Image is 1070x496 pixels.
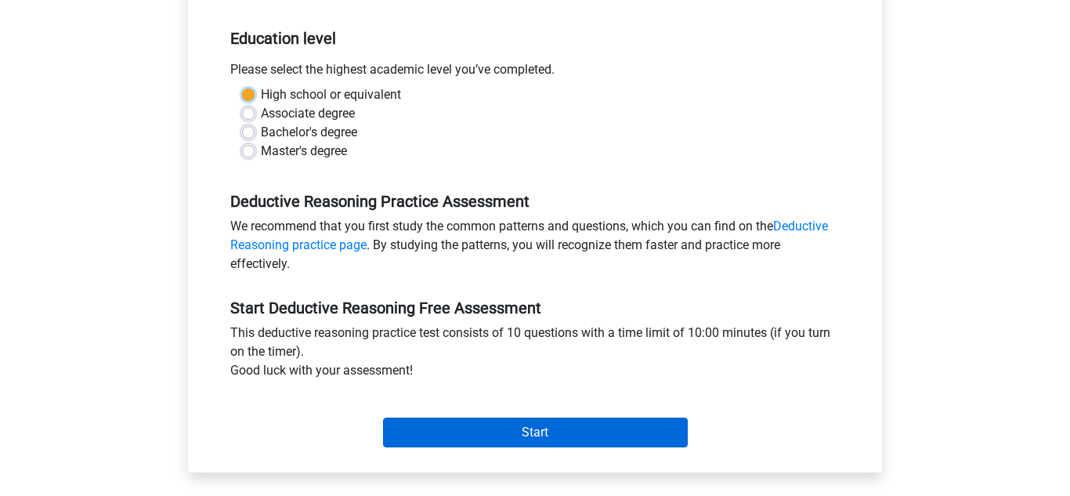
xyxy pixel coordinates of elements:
[230,299,840,317] h5: Start Deductive Reasoning Free Assessment
[383,418,688,447] input: Start
[219,217,851,280] div: We recommend that you first study the common patterns and questions, which you can find on the . ...
[261,104,355,123] label: Associate degree
[230,192,840,211] h5: Deductive Reasoning Practice Assessment
[219,324,851,386] div: This deductive reasoning practice test consists of 10 questions with a time limit of 10:00 minute...
[261,123,357,142] label: Bachelor's degree
[230,23,840,54] h5: Education level
[261,85,401,104] label: High school or equivalent
[261,142,347,161] label: Master's degree
[219,60,851,85] div: Please select the highest academic level you’ve completed.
